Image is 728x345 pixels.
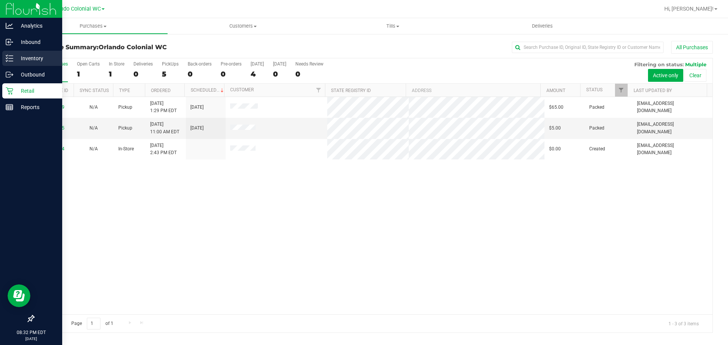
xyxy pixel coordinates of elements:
[109,61,124,67] div: In Store
[150,142,177,156] span: [DATE] 2:43 PM EDT
[13,103,59,112] p: Reports
[77,61,100,67] div: Open Carts
[251,70,264,78] div: 4
[99,44,167,51] span: Orlando Colonial WC
[546,88,565,93] a: Amount
[13,21,59,30] p: Analytics
[664,6,714,12] span: Hi, [PERSON_NAME]!
[168,18,318,34] a: Customers
[89,145,98,153] button: N/A
[634,61,684,67] span: Filtering on status:
[188,61,212,67] div: Back-orders
[331,88,371,93] a: State Registry ID
[6,71,13,78] inline-svg: Outbound
[19,23,168,30] span: Purchases
[273,70,286,78] div: 0
[549,104,563,111] span: $65.00
[109,70,124,78] div: 1
[133,70,153,78] div: 0
[43,125,64,131] a: 11972845
[230,87,254,92] a: Customer
[162,70,179,78] div: 5
[168,23,317,30] span: Customers
[77,70,100,78] div: 1
[188,70,212,78] div: 0
[615,84,628,97] a: Filter
[637,121,708,135] span: [EMAIL_ADDRESS][DOMAIN_NAME]
[468,18,617,34] a: Deliveries
[65,318,119,329] span: Page of 1
[406,84,540,97] th: Address
[6,87,13,95] inline-svg: Retail
[586,87,602,92] a: Status
[3,329,59,336] p: 08:32 PM EDT
[6,38,13,46] inline-svg: Inbound
[190,125,204,132] span: [DATE]
[118,145,134,153] span: In-Store
[133,61,153,67] div: Deliveries
[295,61,323,67] div: Needs Review
[18,18,168,34] a: Purchases
[190,104,204,111] span: [DATE]
[685,61,706,67] span: Multiple
[89,125,98,131] span: Not Applicable
[191,87,225,93] a: Scheduled
[634,88,672,93] a: Last Updated By
[13,54,59,63] p: Inventory
[43,146,64,151] a: 11980784
[671,41,713,54] button: All Purchases
[6,103,13,111] inline-svg: Reports
[3,336,59,342] p: [DATE]
[312,84,325,97] a: Filter
[50,6,101,12] span: Orlando Colonial WC
[119,88,130,93] a: Type
[512,42,664,53] input: Search Purchase ID, Original ID, State Registry ID or Customer Name...
[89,105,98,110] span: Not Applicable
[151,88,171,93] a: Ordered
[150,121,179,135] span: [DATE] 11:00 AM EDT
[13,37,59,47] p: Inbound
[648,69,683,82] button: Active only
[637,142,708,156] span: [EMAIL_ADDRESS][DOMAIN_NAME]
[89,125,98,132] button: N/A
[549,145,561,153] span: $0.00
[6,55,13,62] inline-svg: Inventory
[13,86,59,95] p: Retail
[89,146,98,151] span: Not Applicable
[318,18,468,34] a: Tills
[13,70,59,79] p: Outbound
[8,284,30,307] iframe: Resource center
[549,125,561,132] span: $5.00
[589,104,604,111] span: Packed
[43,105,64,110] a: 11973149
[295,70,323,78] div: 0
[221,61,242,67] div: Pre-orders
[273,61,286,67] div: [DATE]
[662,318,705,329] span: 1 - 3 of 3 items
[589,125,604,132] span: Packed
[162,61,179,67] div: PickUps
[118,125,132,132] span: Pickup
[150,100,177,114] span: [DATE] 1:29 PM EDT
[87,318,100,329] input: 1
[6,22,13,30] inline-svg: Analytics
[522,23,563,30] span: Deliveries
[118,104,132,111] span: Pickup
[684,69,706,82] button: Clear
[589,145,605,153] span: Created
[89,104,98,111] button: N/A
[33,44,260,51] h3: Purchase Summary:
[221,70,242,78] div: 0
[80,88,109,93] a: Sync Status
[318,23,468,30] span: Tills
[251,61,264,67] div: [DATE]
[637,100,708,114] span: [EMAIL_ADDRESS][DOMAIN_NAME]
